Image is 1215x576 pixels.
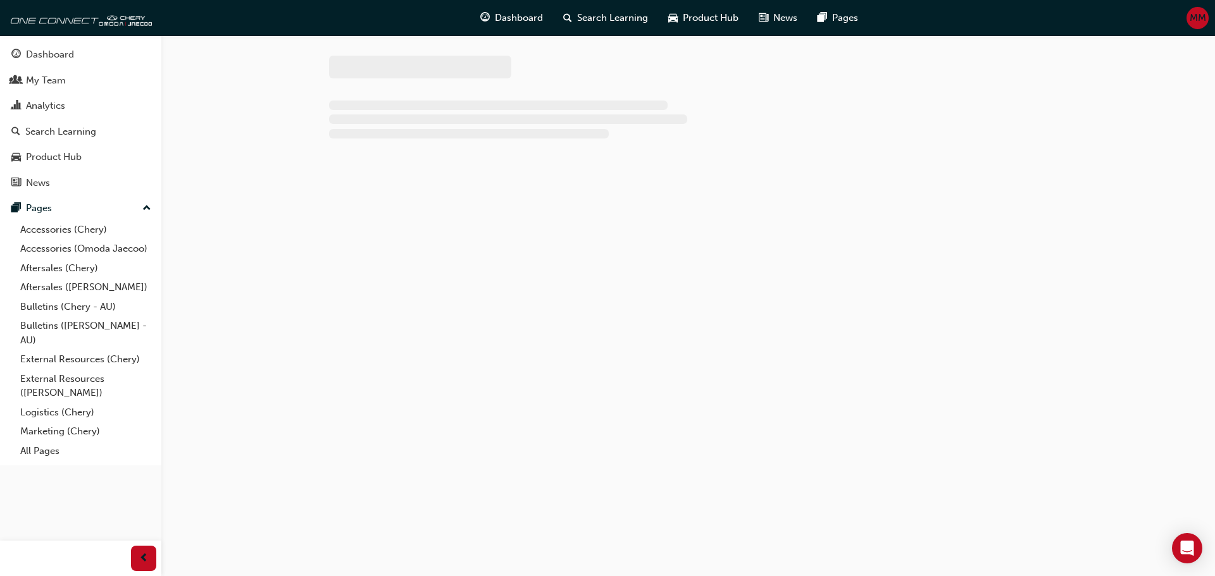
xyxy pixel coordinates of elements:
[818,10,827,26] span: pages-icon
[480,10,490,26] span: guage-icon
[15,259,156,278] a: Aftersales (Chery)
[5,197,156,220] button: Pages
[11,126,20,138] span: search-icon
[470,5,553,31] a: guage-iconDashboard
[5,40,156,197] button: DashboardMy TeamAnalyticsSearch LearningProduct HubNews
[6,5,152,30] img: oneconnect
[807,5,868,31] a: pages-iconPages
[15,316,156,350] a: Bulletins ([PERSON_NAME] - AU)
[15,278,156,297] a: Aftersales ([PERSON_NAME])
[26,99,65,113] div: Analytics
[26,176,50,190] div: News
[553,5,658,31] a: search-iconSearch Learning
[773,11,797,25] span: News
[832,11,858,25] span: Pages
[15,422,156,441] a: Marketing (Chery)
[26,201,52,216] div: Pages
[11,49,21,61] span: guage-icon
[26,150,82,164] div: Product Hub
[658,5,749,31] a: car-iconProduct Hub
[26,73,66,88] div: My Team
[11,101,21,112] span: chart-icon
[15,297,156,317] a: Bulletins (Chery - AU)
[15,369,156,403] a: External Resources ([PERSON_NAME])
[11,178,21,189] span: news-icon
[139,551,149,567] span: prev-icon
[142,200,151,217] span: up-icon
[577,11,648,25] span: Search Learning
[11,152,21,163] span: car-icon
[11,203,21,214] span: pages-icon
[5,145,156,169] a: Product Hub
[668,10,678,26] span: car-icon
[1190,11,1206,25] span: MM
[759,10,768,26] span: news-icon
[1172,533,1202,563] div: Open Intercom Messenger
[5,69,156,92] a: My Team
[5,120,156,144] a: Search Learning
[15,350,156,369] a: External Resources (Chery)
[15,441,156,461] a: All Pages
[495,11,543,25] span: Dashboard
[15,220,156,240] a: Accessories (Chery)
[15,403,156,422] a: Logistics (Chery)
[749,5,807,31] a: news-iconNews
[26,47,74,62] div: Dashboard
[5,171,156,195] a: News
[1187,7,1209,29] button: MM
[15,239,156,259] a: Accessories (Omoda Jaecoo)
[11,75,21,87] span: people-icon
[5,43,156,66] a: Dashboard
[563,10,572,26] span: search-icon
[683,11,738,25] span: Product Hub
[25,125,96,139] div: Search Learning
[5,94,156,118] a: Analytics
